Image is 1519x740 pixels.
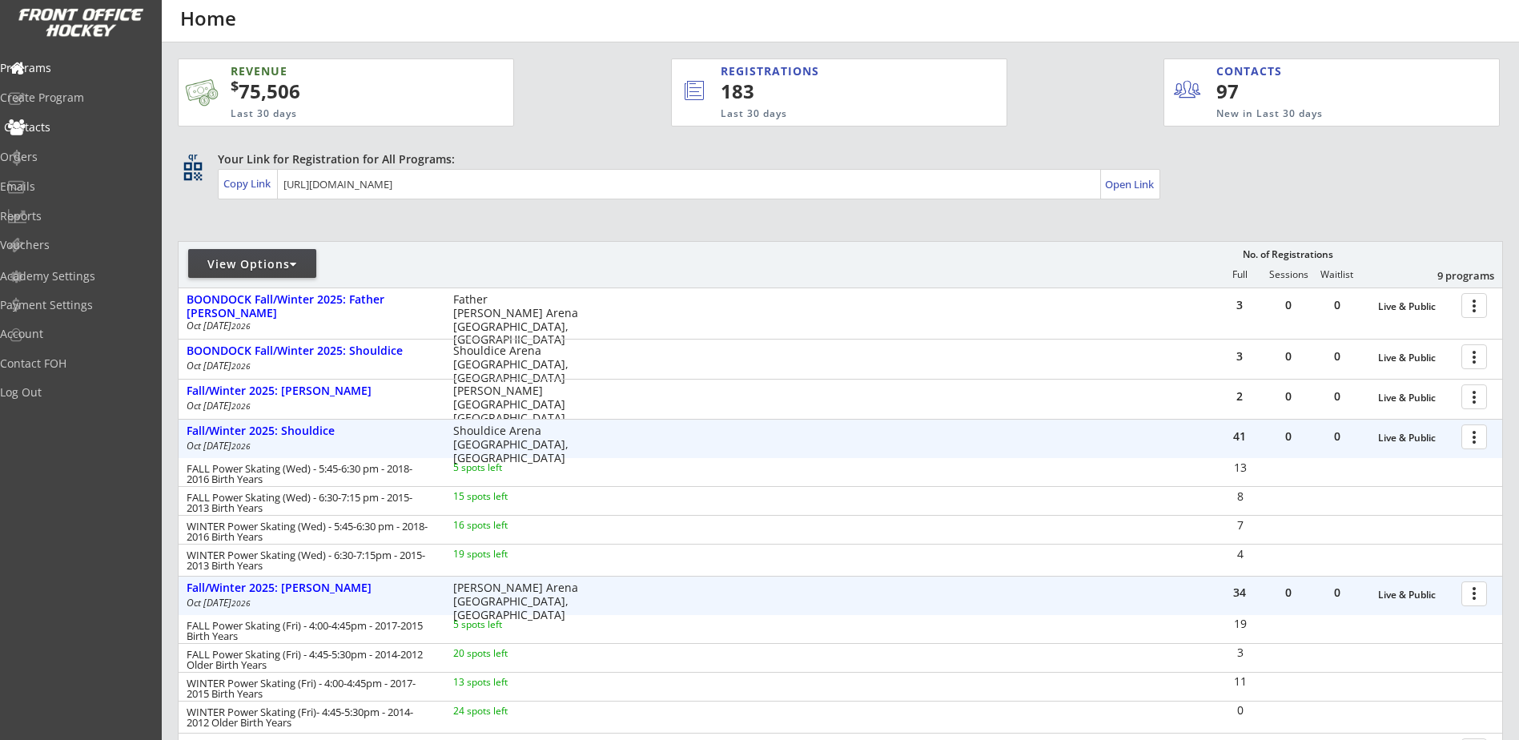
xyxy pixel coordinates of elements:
[1216,269,1264,280] div: Full
[231,63,436,79] div: REVENUE
[231,597,251,609] em: 2026
[1216,431,1264,442] div: 41
[1378,352,1453,364] div: Live & Public
[187,598,432,608] div: Oct [DATE]
[1216,462,1264,473] div: 13
[453,706,557,716] div: 24 spots left
[721,63,932,79] div: REGISTRATIONS
[453,424,579,465] div: Shouldice Arena [GEOGRAPHIC_DATA], [GEOGRAPHIC_DATA]
[187,384,436,398] div: Fall/Winter 2025: [PERSON_NAME]
[187,424,436,438] div: Fall/Winter 2025: Shouldice
[187,401,432,411] div: Oct [DATE]
[1216,676,1264,687] div: 11
[231,78,463,105] div: 75,506
[453,649,557,658] div: 20 spots left
[1264,391,1312,402] div: 0
[187,293,436,320] div: BOONDOCK Fall/Winter 2025: Father [PERSON_NAME]
[1378,432,1453,444] div: Live & Public
[1216,549,1264,560] div: 4
[1105,173,1155,195] a: Open Link
[1461,293,1487,318] button: more_vert
[187,361,432,371] div: Oct [DATE]
[1216,520,1264,531] div: 7
[721,107,941,121] div: Last 30 days
[187,464,432,485] div: FALL Power Skating (Wed) - 5:45-6:30 pm - 2018-2016 Birth Years
[187,650,432,670] div: FALL Power Skating (Fri) - 4:45-5:30pm - 2014-2012 Older Birth Years
[453,384,579,438] div: [PERSON_NAME][GEOGRAPHIC_DATA] [GEOGRAPHIC_DATA], [GEOGRAPHIC_DATA]
[231,76,239,95] sup: $
[231,400,251,412] em: 2026
[1264,300,1312,311] div: 0
[1105,178,1155,191] div: Open Link
[187,707,432,728] div: WINTER Power Skating (Fri)- 4:45-5:30pm - 2014-2012 Older Birth Years
[218,151,1453,167] div: Your Link for Registration for All Programs:
[453,549,557,559] div: 19 spots left
[1461,424,1487,449] button: more_vert
[187,441,432,451] div: Oct [DATE]
[1461,384,1487,409] button: more_vert
[231,440,251,452] em: 2026
[453,620,557,629] div: 5 spots left
[1216,705,1264,716] div: 0
[1264,269,1312,280] div: Sessions
[4,122,148,133] div: Contacts
[1216,391,1264,402] div: 2
[453,293,579,347] div: Father [PERSON_NAME] Arena [GEOGRAPHIC_DATA], [GEOGRAPHIC_DATA]
[1313,300,1361,311] div: 0
[453,344,579,384] div: Shouldice Arena [GEOGRAPHIC_DATA], [GEOGRAPHIC_DATA]
[1313,391,1361,402] div: 0
[1378,301,1453,312] div: Live & Public
[453,521,557,530] div: 16 spots left
[1313,351,1361,362] div: 0
[1264,587,1312,598] div: 0
[1216,618,1264,629] div: 19
[187,581,436,595] div: Fall/Winter 2025: [PERSON_NAME]
[1216,107,1425,121] div: New in Last 30 days
[1216,63,1289,79] div: CONTACTS
[187,521,432,542] div: WINTER Power Skating (Wed) - 5:45-6:30 pm - 2018-2016 Birth Years
[187,344,436,358] div: BOONDOCK Fall/Winter 2025: Shouldice
[231,360,251,372] em: 2026
[1216,351,1264,362] div: 3
[453,581,579,621] div: [PERSON_NAME] Arena [GEOGRAPHIC_DATA], [GEOGRAPHIC_DATA]
[1216,491,1264,502] div: 8
[1216,587,1264,598] div: 34
[453,678,557,687] div: 13 spots left
[183,151,202,162] div: qr
[188,256,316,272] div: View Options
[1461,581,1487,606] button: more_vert
[1216,78,1315,105] div: 97
[453,492,557,501] div: 15 spots left
[231,107,436,121] div: Last 30 days
[231,320,251,332] em: 2026
[721,78,953,105] div: 183
[1378,392,1453,404] div: Live & Public
[1312,269,1360,280] div: Waitlist
[1378,589,1453,601] div: Live & Public
[1411,268,1494,283] div: 9 programs
[1461,344,1487,369] button: more_vert
[187,678,432,699] div: WINTER Power Skating (Fri) - 4:00-4:45pm - 2017-2015 Birth Years
[187,621,432,641] div: FALL Power Skating (Fri) - 4:00-4:45pm - 2017-2015 Birth Years
[187,550,432,571] div: WINTER Power Skating (Wed) - 6:30-7:15pm - 2015-2013 Birth Years
[181,159,205,183] button: qr_code
[1238,249,1337,260] div: No. of Registrations
[1216,300,1264,311] div: 3
[1313,431,1361,442] div: 0
[1264,351,1312,362] div: 0
[453,463,557,473] div: 5 spots left
[223,176,274,191] div: Copy Link
[1216,647,1264,658] div: 3
[1313,587,1361,598] div: 0
[187,493,432,513] div: FALL Power Skating (Wed) - 6:30-7:15 pm - 2015-2013 Birth Years
[187,321,432,331] div: Oct [DATE]
[1264,431,1312,442] div: 0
